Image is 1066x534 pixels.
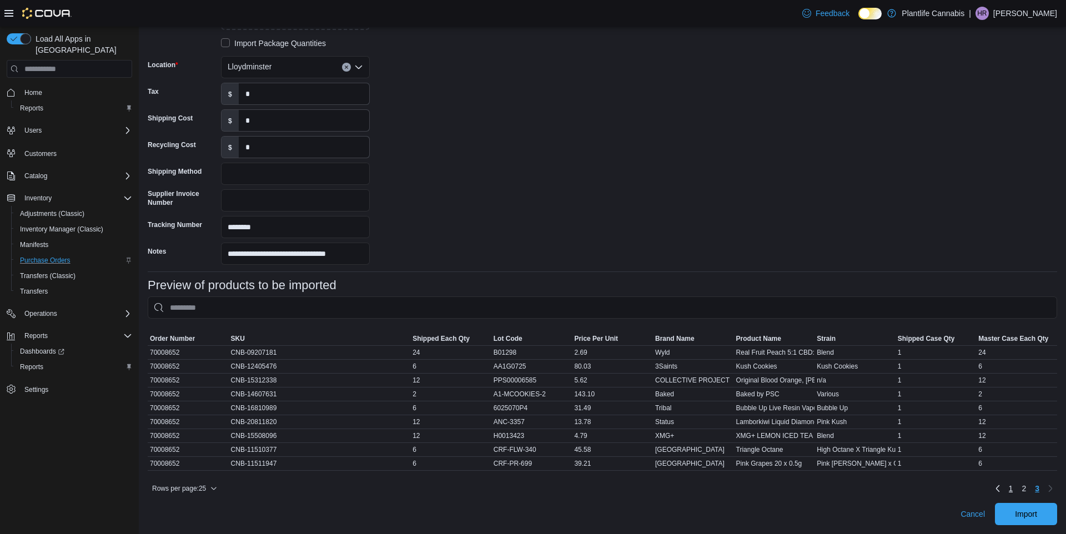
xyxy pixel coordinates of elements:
[229,443,411,456] div: CNB-11510377
[976,443,1057,456] div: 6
[734,360,815,373] div: Kush Cookies
[20,85,132,99] span: Home
[956,503,989,525] button: Cancel
[491,415,572,429] div: ANC-3357
[734,443,815,456] div: Triangle Octane
[896,360,977,373] div: 1
[734,387,815,401] div: Baked by PSC
[24,172,47,180] span: Catalog
[976,332,1057,345] button: Master Case Each Qty
[653,360,734,373] div: 3Saints
[976,415,1057,429] div: 12
[969,7,971,20] p: |
[16,254,75,267] a: Purchase Orders
[961,508,985,520] span: Cancel
[995,503,1057,525] button: Import
[229,346,411,359] div: CNB-09207181
[858,19,859,20] span: Dark Mode
[572,332,653,345] button: Price Per Unit
[11,100,137,116] button: Reports
[7,80,132,426] nav: Complex example
[653,429,734,442] div: XMG+
[1004,480,1018,497] a: Page 1 of 3
[222,137,239,158] label: $
[16,269,80,283] a: Transfers (Classic)
[1009,483,1013,494] span: 1
[491,360,572,373] div: AA1G0725
[20,124,46,137] button: Users
[16,254,132,267] span: Purchase Orders
[11,268,137,284] button: Transfers (Classic)
[231,334,245,343] span: SKU
[814,457,896,470] div: Pink [PERSON_NAME] x Grape Gas
[148,279,336,292] h3: Preview of products to be imported
[11,221,137,237] button: Inventory Manager (Classic)
[222,83,239,104] label: $
[896,346,977,359] div: 1
[896,387,977,401] div: 1
[816,8,849,19] span: Feedback
[2,190,137,206] button: Inventory
[16,102,132,115] span: Reports
[228,60,271,73] span: Lloydminster
[148,87,159,96] label: Tax
[152,484,206,493] span: Rows per page : 25
[734,457,815,470] div: Pink Grapes 20 x 0.5g
[148,429,229,442] div: 70008652
[491,387,572,401] div: A1-MCOOKIES-2
[814,374,896,387] div: n/a
[572,360,653,373] div: 80.03
[978,334,1048,343] span: Master Case Each Qty
[16,207,132,220] span: Adjustments (Classic)
[991,482,1004,495] a: Previous page
[896,332,977,345] button: Shipped Case Qty
[148,296,1057,319] input: This is a search bar. As you type, the results lower in the page will automatically filter.
[653,346,734,359] div: Wyld
[491,429,572,442] div: H0013423
[653,332,734,345] button: Brand Name
[148,61,178,69] label: Location
[148,457,229,470] div: 70008652
[1044,482,1057,495] button: Next page
[20,329,52,342] button: Reports
[734,346,815,359] div: Real Fruit Peach 5:1 CBD:THC Soft Chews (Hybrid)
[229,360,411,373] div: CNB-12405476
[976,7,989,20] div: Haley Russell
[798,2,854,24] a: Feedback
[896,374,977,387] div: 1
[410,360,491,373] div: 6
[410,457,491,470] div: 6
[572,443,653,456] div: 45.58
[11,237,137,253] button: Manifests
[976,360,1057,373] div: 6
[1017,480,1030,497] a: Page 2 of 3
[572,374,653,387] div: 5.62
[896,429,977,442] div: 1
[20,192,56,205] button: Inventory
[572,387,653,401] div: 143.10
[410,387,491,401] div: 2
[2,381,137,397] button: Settings
[653,401,734,415] div: Tribal
[410,443,491,456] div: 6
[24,126,42,135] span: Users
[24,385,48,394] span: Settings
[653,387,734,401] div: Baked
[814,346,896,359] div: Blend
[976,346,1057,359] div: 24
[2,168,137,184] button: Catalog
[20,383,53,396] a: Settings
[150,334,195,343] span: Order Number
[148,167,202,176] label: Shipping Method
[222,110,239,131] label: $
[20,104,43,113] span: Reports
[976,429,1057,442] div: 12
[976,387,1057,401] div: 2
[734,429,815,442] div: XMG+ LEMON ICED TEA
[229,457,411,470] div: CNB-11511947
[410,429,491,442] div: 12
[16,207,89,220] a: Adjustments (Classic)
[896,443,977,456] div: 1
[976,374,1057,387] div: 12
[20,287,48,296] span: Transfers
